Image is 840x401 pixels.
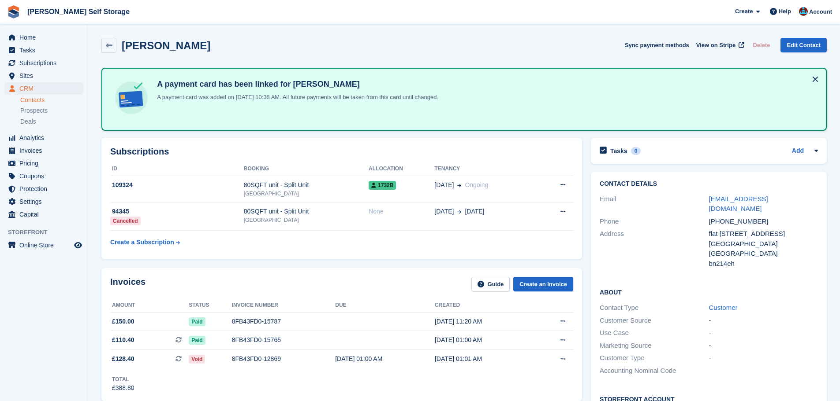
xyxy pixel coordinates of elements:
[799,7,808,16] img: Dev Yildirim
[110,298,189,313] th: Amount
[232,298,336,313] th: Invoice number
[4,44,83,56] a: menu
[189,317,205,326] span: Paid
[4,239,83,251] a: menu
[631,147,641,155] div: 0
[122,40,210,52] h2: [PERSON_NAME]
[779,7,791,16] span: Help
[600,353,709,363] div: Customer Type
[600,328,709,338] div: Use Case
[435,354,534,364] div: [DATE] 01:01 AM
[19,57,72,69] span: Subscriptions
[435,317,534,326] div: [DATE] 11:20 AM
[19,157,72,169] span: Pricing
[110,207,244,216] div: 94345
[232,317,336,326] div: 8FB43FD0-15787
[4,157,83,169] a: menu
[110,147,573,157] h2: Subscriptions
[780,38,827,52] a: Edit Contact
[20,117,83,126] a: Deals
[434,207,454,216] span: [DATE]
[110,217,141,225] div: Cancelled
[369,181,396,190] span: 1732B
[709,316,818,326] div: -
[189,336,205,345] span: Paid
[709,328,818,338] div: -
[4,132,83,144] a: menu
[19,208,72,221] span: Capital
[4,70,83,82] a: menu
[693,38,746,52] a: View on Stripe
[335,298,435,313] th: Due
[435,335,534,345] div: [DATE] 01:00 AM
[709,229,818,239] div: flat [STREET_ADDRESS]
[20,118,36,126] span: Deals
[600,194,709,214] div: Email
[709,249,818,259] div: [GEOGRAPHIC_DATA]
[4,208,83,221] a: menu
[244,207,369,216] div: 80SQFT unit - Split Unit
[153,79,438,89] h4: A payment card has been linked for [PERSON_NAME]
[4,183,83,195] a: menu
[24,4,133,19] a: [PERSON_NAME] Self Storage
[465,207,484,216] span: [DATE]
[19,132,72,144] span: Analytics
[709,341,818,351] div: -
[153,93,438,102] p: A payment card was added on [DATE] 10:38 AM. All future payments will be taken from this card unt...
[112,317,134,326] span: £150.00
[112,375,134,383] div: Total
[244,216,369,224] div: [GEOGRAPHIC_DATA]
[112,335,134,345] span: £110.40
[4,195,83,208] a: menu
[244,190,369,198] div: [GEOGRAPHIC_DATA]
[110,277,146,291] h2: Invoices
[110,234,180,250] a: Create a Subscription
[110,162,244,176] th: ID
[4,82,83,95] a: menu
[7,5,20,18] img: stora-icon-8386f47178a22dfd0bd8f6a31ec36ba5ce8667c1dd55bd0f319d3a0aa187defe.svg
[4,57,83,69] a: menu
[19,82,72,95] span: CRM
[600,217,709,227] div: Phone
[709,195,768,213] a: [EMAIL_ADDRESS][DOMAIN_NAME]
[232,354,336,364] div: 8FB43FD0-12869
[19,144,72,157] span: Invoices
[600,341,709,351] div: Marketing Source
[244,162,369,176] th: Booking
[4,144,83,157] a: menu
[244,180,369,190] div: 80SQFT unit - Split Unit
[4,31,83,44] a: menu
[434,162,538,176] th: Tenancy
[696,41,735,50] span: View on Stripe
[112,354,134,364] span: £128.40
[600,229,709,269] div: Address
[610,147,627,155] h2: Tasks
[19,70,72,82] span: Sites
[600,303,709,313] div: Contact Type
[20,96,83,104] a: Contacts
[8,228,88,237] span: Storefront
[735,7,753,16] span: Create
[600,316,709,326] div: Customer Source
[709,304,738,311] a: Customer
[369,162,434,176] th: Allocation
[600,366,709,376] div: Accounting Nominal Code
[792,146,804,156] a: Add
[19,195,72,208] span: Settings
[19,31,72,44] span: Home
[19,170,72,182] span: Coupons
[110,180,244,190] div: 109324
[19,183,72,195] span: Protection
[110,238,174,247] div: Create a Subscription
[709,239,818,249] div: [GEOGRAPHIC_DATA]
[232,335,336,345] div: 8FB43FD0-15765
[600,180,818,188] h2: Contact Details
[189,298,231,313] th: Status
[625,38,689,52] button: Sync payment methods
[19,44,72,56] span: Tasks
[112,383,134,393] div: £388.80
[73,240,83,250] a: Preview store
[709,259,818,269] div: bn214eh
[709,217,818,227] div: [PHONE_NUMBER]
[434,180,454,190] span: [DATE]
